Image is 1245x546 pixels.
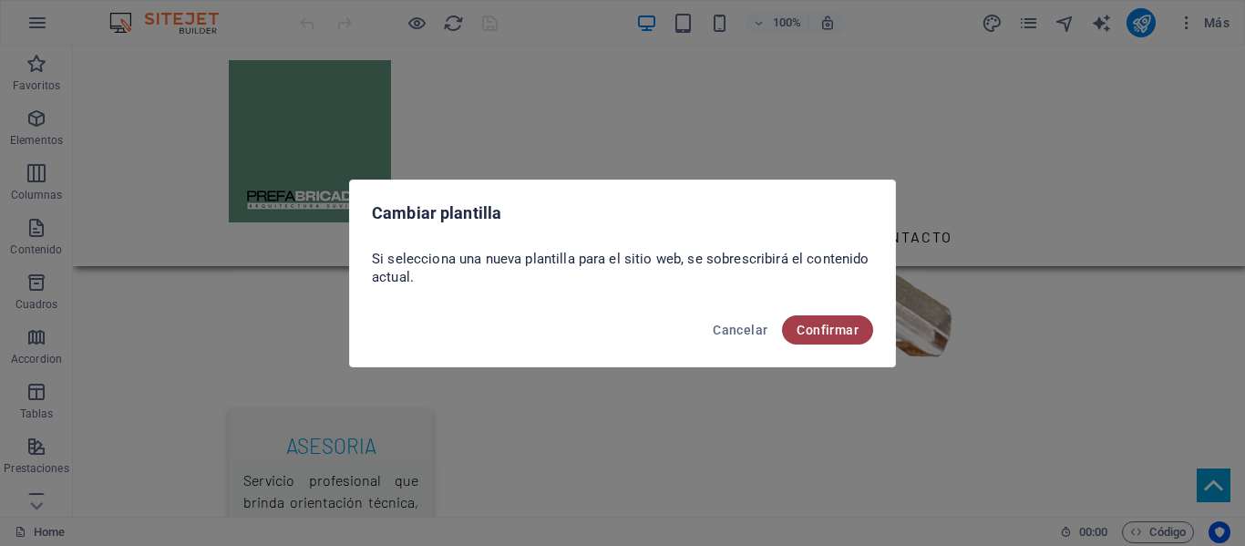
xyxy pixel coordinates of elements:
h2: Cambiar plantilla [372,202,873,224]
span: Cancelar [713,323,767,337]
button: Confirmar [782,315,873,345]
button: Cancelar [705,315,775,345]
span: Confirmar [797,323,859,337]
p: Si selecciona una nueva plantilla para el sitio web, se sobrescribirá el contenido actual. [372,250,873,286]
